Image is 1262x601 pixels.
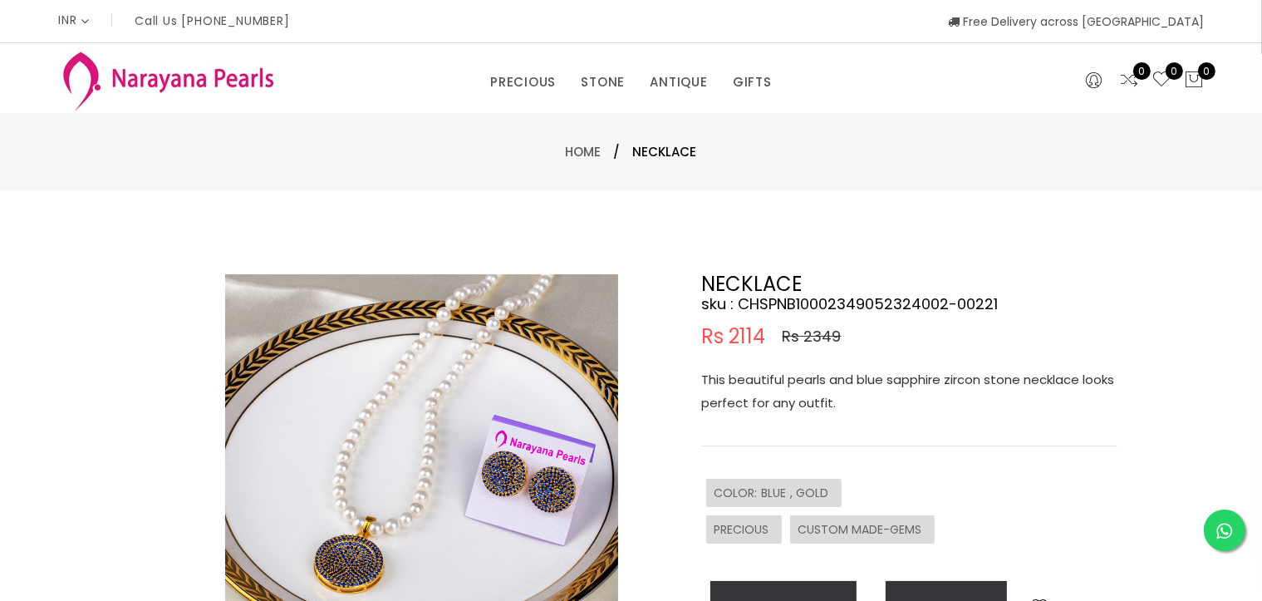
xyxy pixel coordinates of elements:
[566,143,602,160] a: Home
[714,485,762,501] span: COLOR :
[633,142,697,162] span: NECKLACE
[762,485,791,501] span: BLUE
[1133,62,1151,80] span: 0
[702,368,1117,415] p: This beautiful pearls and blue sapphire zircon stone necklace looks perfect for any outfit.
[1119,70,1139,91] a: 0
[702,274,1117,294] h2: NECKLACE
[702,294,1117,314] h4: sku : CHSPNB10002349052324002-00221
[1166,62,1183,80] span: 0
[650,70,708,95] a: ANTIQUE
[798,521,926,538] span: CUSTOM MADE-GEMS
[702,327,766,347] span: Rs 2114
[614,142,621,162] span: /
[733,70,772,95] a: GIFTS
[1198,62,1215,80] span: 0
[1152,70,1171,91] a: 0
[135,15,290,27] p: Call Us [PHONE_NUMBER]
[1184,70,1204,91] button: 0
[581,70,625,95] a: STONE
[783,327,842,347] span: Rs 2349
[490,70,556,95] a: PRECIOUS
[714,521,773,538] span: PRECIOUS
[791,485,833,501] span: , GOLD
[948,13,1204,30] span: Free Delivery across [GEOGRAPHIC_DATA]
